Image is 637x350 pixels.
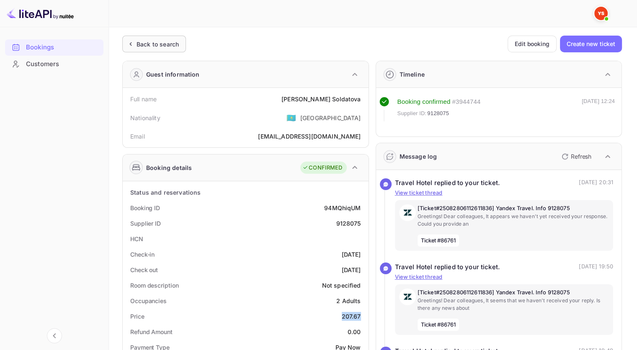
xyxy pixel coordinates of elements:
[579,262,613,272] p: [DATE] 19:50
[427,109,449,118] span: 9128075
[594,7,608,20] img: Yandex Support
[399,204,416,221] img: AwvSTEc2VUhQAAAAAElFTkSuQmCC
[342,312,361,321] div: 207.67
[47,328,62,343] button: Collapse navigation
[130,312,144,321] div: Price
[281,95,361,103] div: [PERSON_NAME] Soldatova
[146,163,192,172] div: Booking details
[348,327,361,336] div: 0.00
[418,234,459,247] span: Ticket #86761
[130,95,157,103] div: Full name
[418,297,609,312] p: Greetings! Dear colleagues, It seems that we haven't received your reply. Is there any news about
[508,36,557,52] button: Edit booking
[130,132,145,141] div: Email
[5,56,103,72] a: Customers
[7,7,74,20] img: LiteAPI logo
[130,250,155,259] div: Check-in
[418,204,609,213] p: [Ticket#25082806112611836] Yandex Travel. Info 9128075
[557,150,595,163] button: Refresh
[399,288,416,305] img: AwvSTEc2VUhQAAAAAElFTkSuQmCC
[5,39,103,55] a: Bookings
[560,36,622,52] button: Create new ticket
[342,265,361,274] div: [DATE]
[130,281,178,290] div: Room description
[397,97,451,107] div: Booking confirmed
[137,40,179,49] div: Back to search
[342,250,361,259] div: [DATE]
[130,188,201,197] div: Status and reservations
[130,327,173,336] div: Refund Amount
[571,152,591,161] p: Refresh
[400,70,425,79] div: Timeline
[418,213,609,228] p: Greetings! Dear colleagues, It appears we haven't yet received your response. Could you provide an
[258,132,361,141] div: [EMAIL_ADDRESS][DOMAIN_NAME]
[130,113,160,122] div: Nationality
[397,109,427,118] span: Supplier ID:
[395,189,614,197] p: View ticket thread
[26,43,99,52] div: Bookings
[26,59,99,69] div: Customers
[418,288,609,297] p: [Ticket#25082806112611836] Yandex Travel. Info 9128075
[452,97,480,107] div: # 3944744
[324,203,361,212] div: 94MQhiqUM
[418,319,459,331] span: Ticket #86761
[400,152,437,161] div: Message log
[579,178,613,188] p: [DATE] 20:31
[322,281,361,290] div: Not specified
[130,234,143,243] div: HCN
[146,70,200,79] div: Guest information
[336,219,361,228] div: 9128075
[300,113,361,122] div: [GEOGRAPHIC_DATA]
[336,296,361,305] div: 2 Adults
[130,203,160,212] div: Booking ID
[395,178,500,188] div: Travel Hotel replied to your ticket.
[130,296,167,305] div: Occupancies
[130,219,161,228] div: Supplier ID
[5,39,103,56] div: Bookings
[130,265,158,274] div: Check out
[582,97,615,121] div: [DATE] 12:24
[395,273,614,281] p: View ticket thread
[302,164,342,172] div: CONFIRMED
[286,110,296,125] span: United States
[395,262,500,272] div: Travel Hotel replied to your ticket.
